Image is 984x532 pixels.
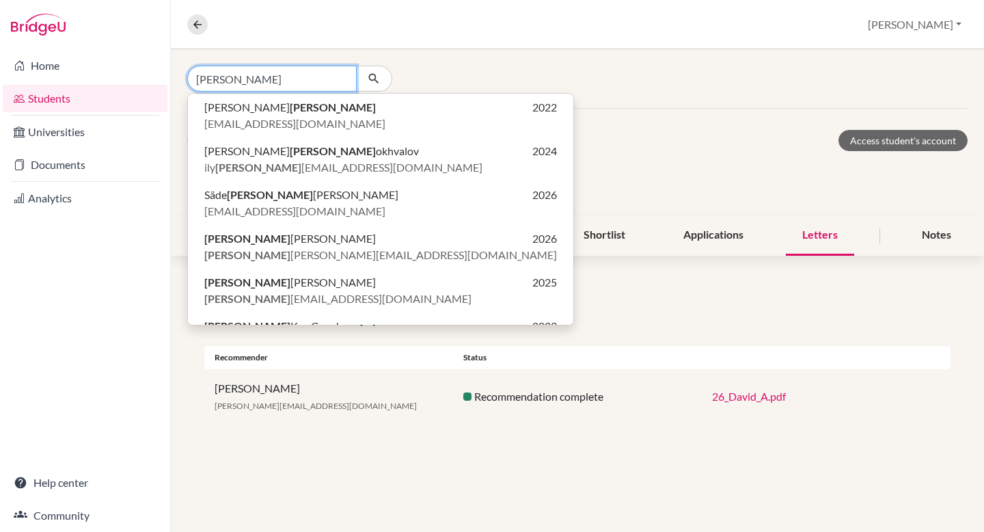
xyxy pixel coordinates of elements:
[204,319,290,332] b: [PERSON_NAME]
[188,225,573,269] button: [PERSON_NAME][PERSON_NAME]2026[PERSON_NAME][PERSON_NAME][EMAIL_ADDRESS][DOMAIN_NAME]
[532,230,557,247] span: 2026
[188,94,573,137] button: [PERSON_NAME][PERSON_NAME]2022[EMAIL_ADDRESS][DOMAIN_NAME]
[188,137,573,181] button: [PERSON_NAME][PERSON_NAME]okhvalov2024ily[PERSON_NAME][EMAIL_ADDRESS][DOMAIN_NAME]
[3,52,167,79] a: Home
[862,12,968,38] button: [PERSON_NAME]
[532,318,557,334] span: 2029
[204,143,419,159] span: [PERSON_NAME] okhvalov
[227,188,313,201] b: [PERSON_NAME]
[204,203,385,220] span: [EMAIL_ADDRESS][DOMAIN_NAME]
[3,85,167,112] a: Students
[786,215,854,256] div: Letters
[204,247,557,263] span: [PERSON_NAME][EMAIL_ADDRESS][DOMAIN_NAME]
[532,99,557,116] span: 2022
[215,161,301,174] b: [PERSON_NAME]
[188,269,573,312] button: [PERSON_NAME][PERSON_NAME]2025[PERSON_NAME][EMAIL_ADDRESS][DOMAIN_NAME]
[567,215,642,256] div: Shortlist
[712,390,786,403] a: 26_David_A.pdf
[204,292,290,305] b: [PERSON_NAME]
[204,274,376,291] span: [PERSON_NAME]
[453,351,702,364] div: Status
[204,230,376,247] span: [PERSON_NAME]
[532,143,557,159] span: 2024
[3,502,167,529] a: Community
[204,276,290,289] b: [PERSON_NAME]
[3,469,167,496] a: Help center
[290,144,376,157] b: [PERSON_NAME]
[667,215,760,256] div: Applications
[204,351,453,364] div: Recommender
[204,291,471,307] span: [EMAIL_ADDRESS][DOMAIN_NAME]
[188,312,573,356] button: [PERSON_NAME]Kea Genehr2029[PERSON_NAME][EMAIL_ADDRESS][DOMAIN_NAME]
[3,151,167,178] a: Documents
[290,101,376,114] b: [PERSON_NAME]
[905,215,968,256] div: Notes
[3,185,167,212] a: Analytics
[453,388,702,405] div: Recommendation complete
[204,99,376,116] span: [PERSON_NAME]
[532,274,557,291] span: 2025
[3,118,167,146] a: Universities
[204,380,453,413] div: [PERSON_NAME]
[215,401,417,411] span: [PERSON_NAME][EMAIL_ADDRESS][DOMAIN_NAME]
[204,159,482,176] span: ily [EMAIL_ADDRESS][DOMAIN_NAME]
[187,66,357,92] input: Find student by name...
[204,318,346,334] span: Kea Genehr
[188,181,573,225] button: Säde[PERSON_NAME][PERSON_NAME]2026[EMAIL_ADDRESS][DOMAIN_NAME]
[204,187,398,203] span: Säde [PERSON_NAME]
[11,14,66,36] img: Bridge-U
[204,116,385,132] span: [EMAIL_ADDRESS][DOMAIN_NAME]
[838,130,968,151] a: Access student's account
[204,232,290,245] b: [PERSON_NAME]
[532,187,557,203] span: 2026
[204,248,290,261] b: [PERSON_NAME]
